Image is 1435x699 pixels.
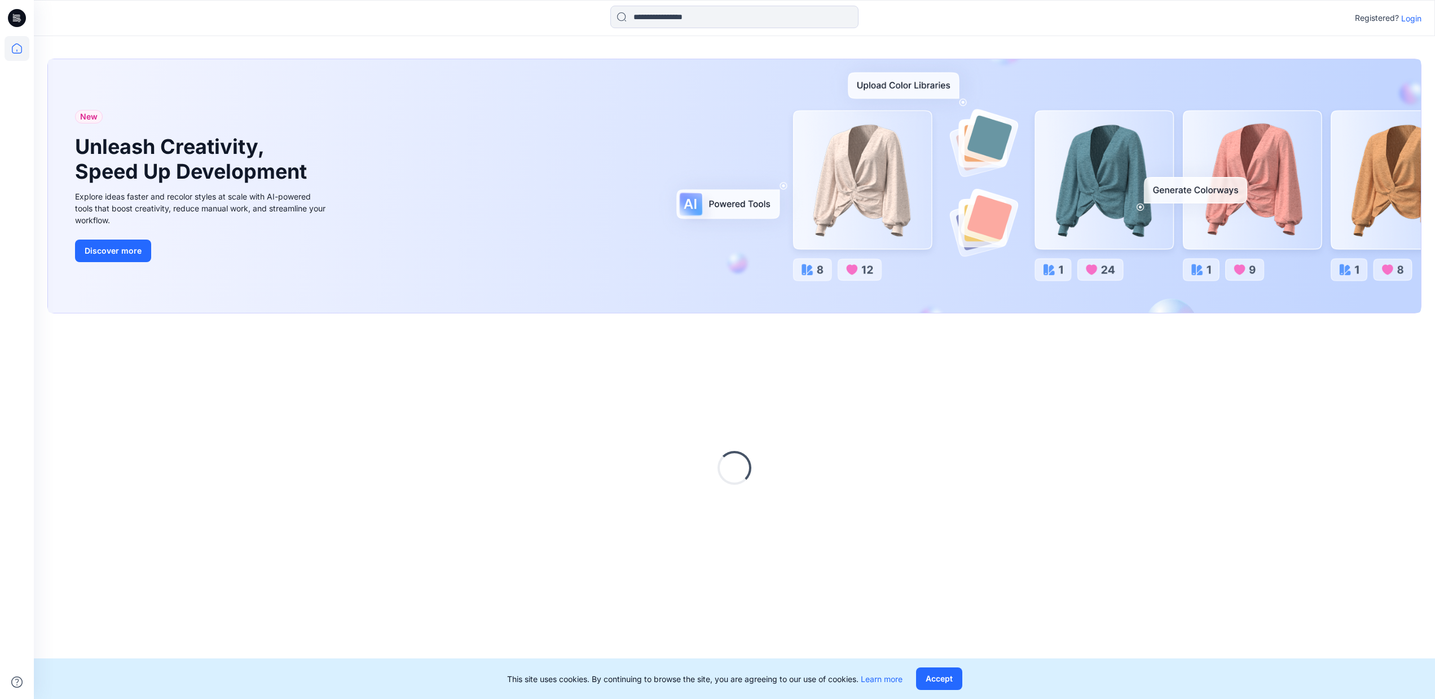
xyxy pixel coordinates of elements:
[916,667,962,690] button: Accept
[75,240,151,262] button: Discover more
[861,674,903,684] a: Learn more
[1355,11,1399,25] p: Registered?
[507,673,903,685] p: This site uses cookies. By continuing to browse the site, you are agreeing to our use of cookies.
[80,110,98,123] span: New
[75,135,312,183] h1: Unleash Creativity, Speed Up Development
[75,191,329,226] div: Explore ideas faster and recolor styles at scale with AI-powered tools that boost creativity, red...
[75,240,329,262] a: Discover more
[1401,12,1421,24] p: Login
